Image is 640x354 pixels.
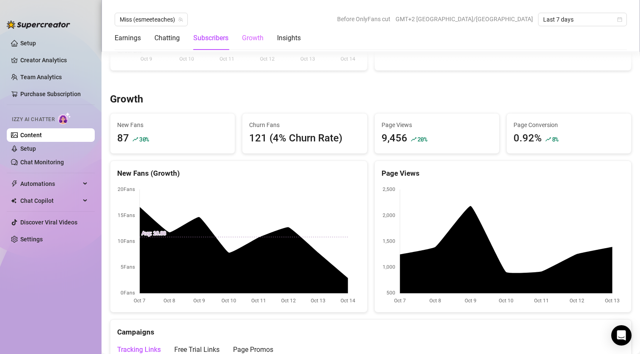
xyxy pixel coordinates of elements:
[20,177,80,191] span: Automations
[411,136,417,142] span: rise
[117,130,129,147] div: 87
[193,33,228,43] div: Subscribers
[543,13,622,26] span: Last 7 days
[12,116,55,124] span: Izzy AI Chatter
[58,112,71,124] img: AI Chatter
[117,320,624,338] div: Campaigns
[20,74,62,80] a: Team Analytics
[20,145,36,152] a: Setup
[20,132,42,138] a: Content
[514,130,542,147] div: 0.92%
[20,87,88,101] a: Purchase Subscription
[20,236,43,243] a: Settings
[20,159,64,166] a: Chat Monitoring
[132,136,138,142] span: rise
[382,130,407,147] div: 9,456
[120,13,183,26] span: Miss (esmeeteaches)
[249,120,360,130] span: Churn Fans
[277,33,301,43] div: Insights
[382,120,492,130] span: Page Views
[20,40,36,47] a: Setup
[418,135,427,143] span: 20 %
[154,33,180,43] div: Chatting
[20,53,88,67] a: Creator Analytics
[11,198,16,204] img: Chat Copilot
[139,135,149,143] span: 30 %
[514,120,624,130] span: Page Conversion
[178,17,183,22] span: team
[117,168,360,179] div: New Fans (Growth)
[11,180,18,187] span: thunderbolt
[110,93,143,106] h3: Growth
[242,33,264,43] div: Growth
[382,168,625,179] div: Page Views
[20,194,80,207] span: Chat Copilot
[396,13,533,25] span: GMT+2 [GEOGRAPHIC_DATA]/[GEOGRAPHIC_DATA]
[552,135,558,143] span: 8 %
[117,120,228,130] span: New Fans
[20,219,77,226] a: Discover Viral Videos
[249,130,360,147] div: 121 (4% Churn Rate)
[617,17,622,22] span: calendar
[115,33,141,43] div: Earnings
[7,20,70,29] img: logo-BBDzfeDw.svg
[611,325,632,346] div: Open Intercom Messenger
[545,136,551,142] span: rise
[337,13,390,25] span: Before OnlyFans cut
